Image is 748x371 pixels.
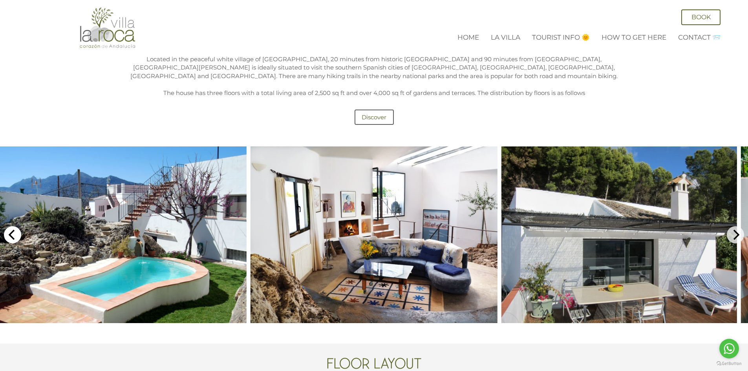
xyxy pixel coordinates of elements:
[129,89,619,97] p: The house has three floors with a total living area of 2,500 sq ft and over 4,000 sq ft of garden...
[251,146,498,323] img: living room with wood burning fireplace
[717,361,742,366] a: Go to GetButton.io website
[78,7,137,49] img: Villa La Roca - A fusion of modern and classical Andalucian architecture
[457,33,479,41] a: Home
[532,33,590,41] a: Tourist Info 🌞
[491,33,520,41] a: La Villa
[678,33,721,41] a: Contact 📨
[355,110,394,125] a: Discover
[727,226,744,243] button: Next
[4,226,21,243] button: Previous
[681,9,721,25] a: Book
[719,339,739,358] a: Go to whatsapp
[129,55,619,80] p: Located in the peaceful white village of [GEOGRAPHIC_DATA], 20 minutes from historic [GEOGRAPHIC_...
[602,33,666,41] a: How to get here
